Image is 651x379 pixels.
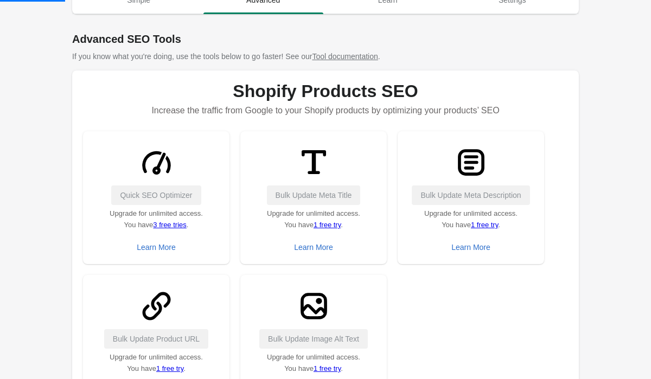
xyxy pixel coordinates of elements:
button: Learn More [132,237,180,257]
h1: Shopify Products SEO [83,81,568,101]
p: If you know what you're doing, use the tools below to go faster! See our . [72,51,579,62]
button: Learn More [447,237,495,257]
img: LinkMinor-ab1ad89fd1997c3bec88bdaa9090a6519f48abaf731dc9ef56a2f2c6a9edd30f.svg [136,286,177,326]
img: TextBlockMajor-3e13e55549f1fe4aa18089e576148c69364b706dfb80755316d4ac7f5c51f4c3.svg [451,142,492,183]
div: Learn More [294,243,333,252]
span: Upgrade for unlimited access. You have . [424,209,518,229]
span: Upgrade for unlimited access. You have . [267,209,360,229]
a: 3 free tries [153,221,186,229]
img: GaugeMajor-1ebe3a4f609d70bf2a71c020f60f15956db1f48d7107b7946fc90d31709db45e.svg [136,142,177,183]
span: Upgrade for unlimited access. You have . [267,353,360,372]
button: Learn More [290,237,337,257]
a: 1 free try [471,221,498,229]
img: TitleMinor-8a5de7e115299b8c2b1df9b13fb5e6d228e26d13b090cf20654de1eaf9bee786.svg [293,142,334,183]
p: Increase the traffic from Google to your Shopify products by optimizing your products’ SEO [83,101,568,120]
div: Learn More [451,243,490,252]
a: 1 free try [314,364,341,372]
a: 1 free try [314,221,341,229]
h1: Advanced SEO Tools [72,31,579,47]
img: ImageMajor-6988ddd70c612d22410311fee7e48670de77a211e78d8e12813237d56ef19ad4.svg [293,286,334,326]
a: 1 free try [156,364,183,372]
div: Learn More [137,243,176,252]
span: Upgrade for unlimited access. You have . [110,209,203,229]
span: Upgrade for unlimited access. You have . [110,353,203,372]
a: Tool documentation [312,52,378,61]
